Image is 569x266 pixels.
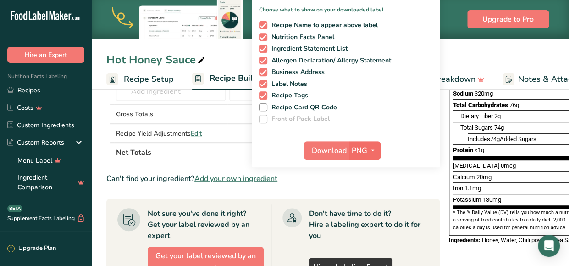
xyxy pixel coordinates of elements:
span: Recipe Card QR Code [267,103,337,112]
span: Label Notes [267,80,308,88]
span: Download [312,145,347,156]
span: 74g [494,124,504,131]
span: Calcium [453,174,475,181]
div: Hot Honey Sauce [106,51,207,68]
div: Can't find your ingredient? [106,173,440,184]
span: Dietary Fiber [460,113,493,119]
a: Nutrition Breakdown [381,69,484,90]
span: 1.1mg [464,185,481,192]
div: BETA [7,205,22,212]
span: Ingredients: [449,237,481,243]
span: Upgrade to Pro [482,14,534,25]
button: Upgrade to Pro [467,10,549,28]
a: Recipe Builder [192,68,266,90]
th: Net Totals [114,142,322,162]
span: 20mg [476,174,492,181]
input: Add Ingredient [116,82,226,101]
span: Nutrition Facts Panel [267,33,335,41]
span: Protein [453,147,473,153]
div: Recipe Yield Adjustments [116,129,226,138]
span: 74g [490,136,500,142]
div: Don't have time to do it? Hire a labeling expert to do it for you [309,208,429,241]
span: PNG [352,145,367,156]
button: Download [304,141,349,160]
span: Allergen Declaration/ Allergy Statement [267,57,392,65]
span: <1g [475,147,484,153]
span: Includes Added Sugars [468,136,536,142]
a: Recipe Setup [106,69,174,90]
span: Ingredient Statement List [267,45,348,53]
span: Total Sugars [460,124,493,131]
div: Gross Totals [116,109,226,119]
span: Recipe Builder [210,72,266,85]
span: [MEDICAL_DATA] [453,162,499,169]
span: 130mg [483,196,501,203]
div: Upgrade Plan [7,244,56,253]
span: Iron [453,185,463,192]
span: Recipe Tags [267,91,309,100]
span: Recipe Setup [124,73,174,85]
span: Edit [191,129,202,138]
button: PNG [349,141,381,160]
span: Recipe Name to appear above label [267,21,378,29]
button: Hire an Expert [7,47,84,63]
span: 76g [509,102,519,108]
div: Not sure you've done it right? Get your label reviewed by an expert [148,208,264,241]
span: Business Address [267,68,325,76]
span: 320mg [475,90,493,97]
span: 0mcg [501,162,516,169]
div: Open Intercom Messenger [538,235,560,257]
span: Total Carbohydrates [453,102,508,108]
span: 2g [494,113,501,119]
span: Front of Pack Label [267,115,330,123]
span: Add your own ingredient [194,173,277,184]
span: Sodium [453,90,473,97]
div: Custom Reports [7,138,64,147]
span: Potassium [453,196,481,203]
